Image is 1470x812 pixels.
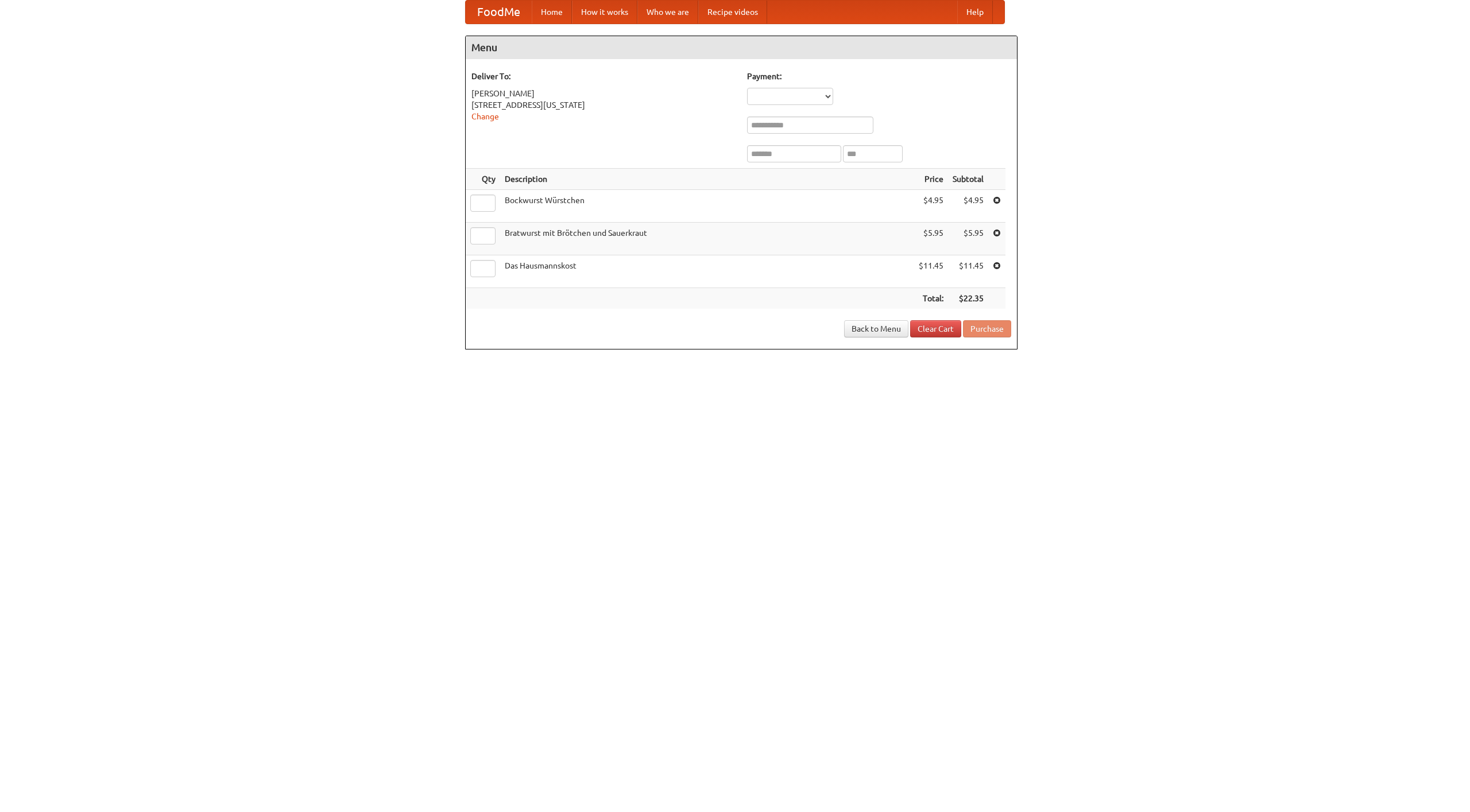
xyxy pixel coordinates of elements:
[500,223,914,255] td: Bratwurst mit Brötchen und Sauerkraut
[500,169,914,190] th: Description
[914,288,948,309] th: Total:
[532,1,572,24] a: Home
[957,1,993,24] a: Help
[914,255,948,288] td: $11.45
[471,88,736,99] div: [PERSON_NAME]
[948,255,988,288] td: $11.45
[471,71,736,82] h5: Deliver To:
[471,99,736,111] div: [STREET_ADDRESS][US_STATE]
[948,190,988,223] td: $4.95
[963,320,1011,337] button: Purchase
[466,169,500,190] th: Qty
[914,223,948,255] td: $5.95
[844,320,908,337] a: Back to Menu
[572,1,637,24] a: How it works
[500,190,914,223] td: Bockwurst Würstchen
[914,169,948,190] th: Price
[500,255,914,288] td: Das Hausmannskost
[466,36,1017,59] h4: Menu
[471,112,499,121] a: Change
[948,288,988,309] th: $22.35
[747,71,1011,82] h5: Payment:
[910,320,961,337] a: Clear Cart
[948,169,988,190] th: Subtotal
[637,1,698,24] a: Who we are
[698,1,767,24] a: Recipe videos
[914,190,948,223] td: $4.95
[948,223,988,255] td: $5.95
[466,1,532,24] a: FoodMe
